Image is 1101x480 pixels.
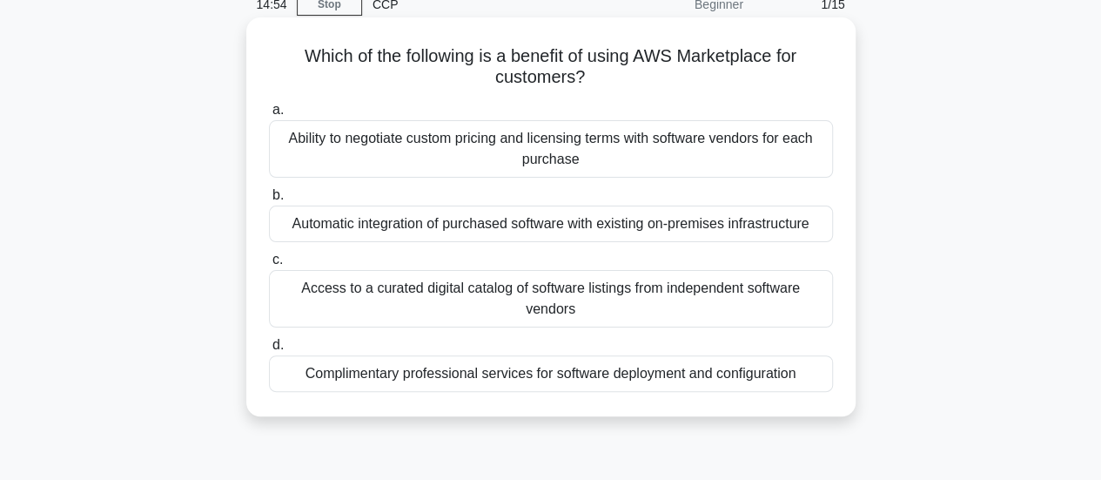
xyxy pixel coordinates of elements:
div: Access to a curated digital catalog of software listings from independent software vendors [269,270,833,328]
span: b. [272,187,284,202]
span: a. [272,102,284,117]
h5: Which of the following is a benefit of using AWS Marketplace for customers? [267,45,835,89]
span: c. [272,252,283,267]
span: d. [272,337,284,352]
div: Automatic integration of purchased software with existing on-premises infrastructure [269,206,833,242]
div: Complimentary professional services for software deployment and configuration [269,355,833,392]
div: Ability to negotiate custom pricing and licensing terms with software vendors for each purchase [269,120,833,178]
